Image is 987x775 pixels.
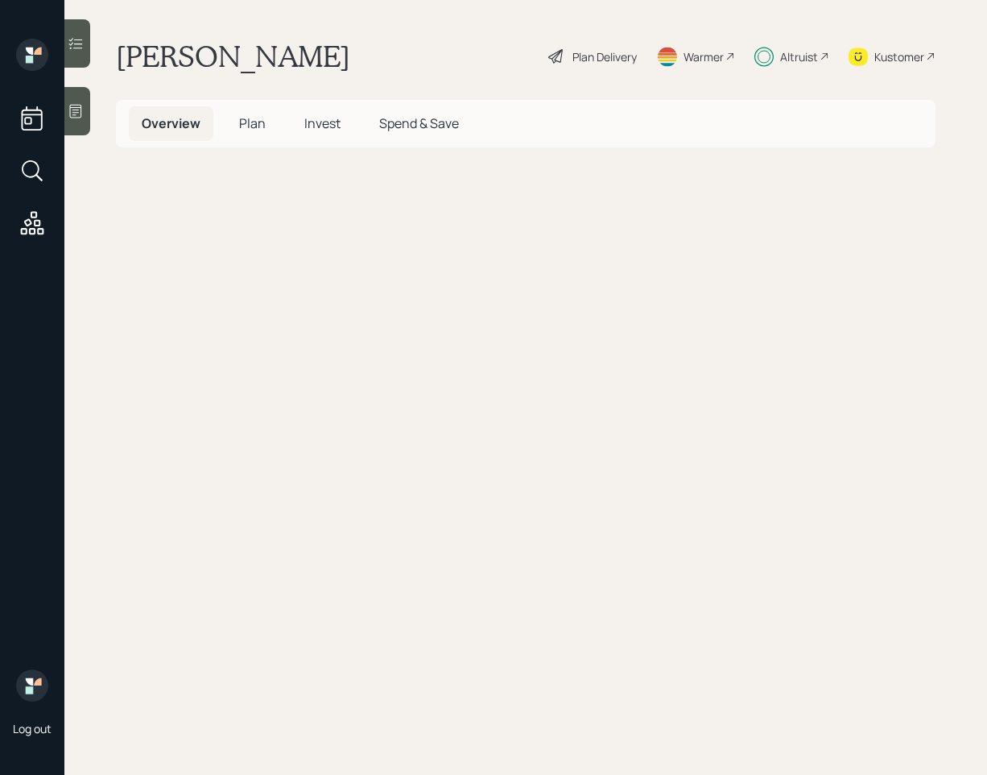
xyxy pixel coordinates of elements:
span: Plan [239,114,266,132]
div: Warmer [683,48,724,65]
span: Invest [304,114,341,132]
span: Spend & Save [379,114,459,132]
div: Kustomer [874,48,924,65]
img: retirable_logo.png [16,669,48,702]
div: Log out [13,721,52,736]
span: Overview [142,114,200,132]
div: Altruist [780,48,818,65]
h1: [PERSON_NAME] [116,39,350,74]
div: Plan Delivery [572,48,637,65]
